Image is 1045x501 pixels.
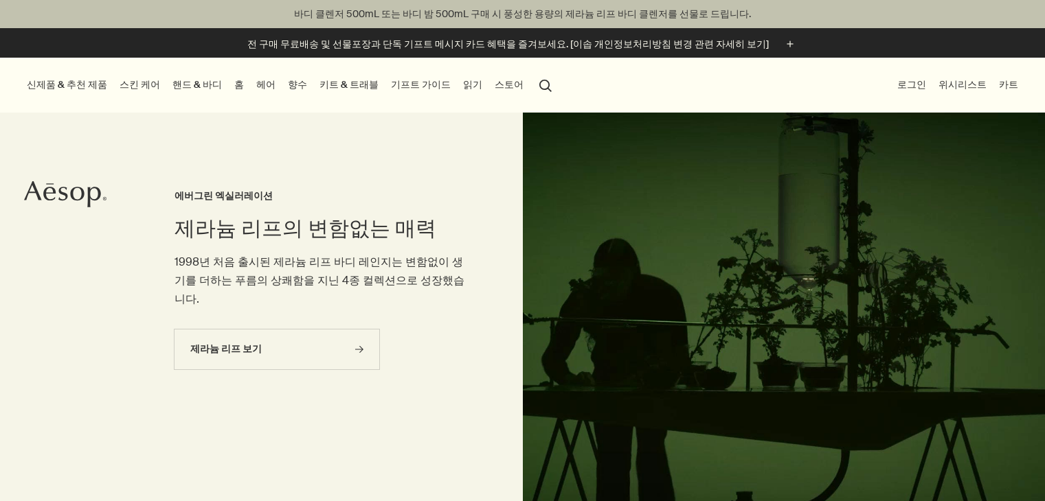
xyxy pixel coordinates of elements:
[24,75,110,94] button: 신제품 & 추천 제품
[936,75,989,94] a: 위시리스트
[24,180,106,211] a: Aesop
[254,75,278,94] a: 헤어
[232,75,247,94] a: 홈
[492,75,526,94] button: 스토어
[895,58,1021,113] nav: supplementary
[170,75,225,94] a: 핸드 & 바디
[388,75,453,94] a: 기프트 가이드
[175,215,468,242] h2: 제라늄 리프의 변함없는 매력
[996,75,1021,94] button: 카트
[460,75,485,94] a: 읽기
[895,75,929,94] button: 로그인
[175,188,468,205] h3: 에버그린 엑실러레이션
[174,329,380,370] a: 제라늄 리프 보기
[14,7,1031,21] p: 바디 클렌저 500mL 또는 바디 밤 500mL 구매 시 풍성한 용량의 제라늄 리프 바디 클렌저를 선물로 드립니다.
[247,37,769,51] p: 전 구매 무료배송 및 선물포장과 단독 기프트 메시지 카드 혜택을 즐겨보세요. [이솝 개인정보처리방침 변경 관련 자세히 보기]
[247,36,798,52] button: 전 구매 무료배송 및 선물포장과 단독 기프트 메시지 카드 혜택을 즐겨보세요. [이솝 개인정보처리방침 변경 관련 자세히 보기]
[24,58,558,113] nav: primary
[317,75,381,94] a: 키트 & 트래블
[24,180,106,208] svg: Aesop
[175,253,468,309] p: 1998년 처음 출시된 제라늄 리프 바디 레인지는 변함없이 생기를 더하는 푸름의 상쾌함을 지닌 4종 컬렉션으로 성장했습니다.
[533,71,558,97] button: 검색창 열기
[285,75,310,94] a: 향수
[117,75,163,94] a: 스킨 케어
